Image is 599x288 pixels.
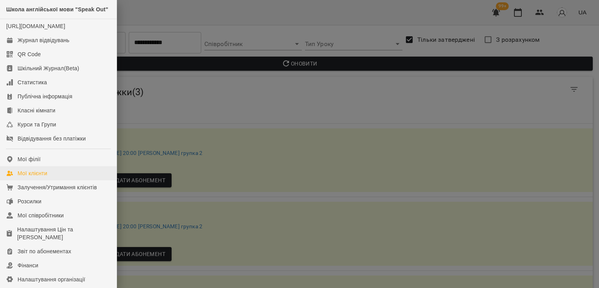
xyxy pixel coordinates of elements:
[18,135,86,142] div: Відвідування без платіжки
[18,64,79,72] div: Шкільний Журнал(Beta)
[18,78,47,86] div: Статистика
[18,197,41,205] div: Розсилки
[18,155,41,163] div: Мої філії
[6,6,108,12] span: Школа англійської мови "Speak Out"
[18,247,71,255] div: Звіт по абонементах
[18,121,56,128] div: Курси та Групи
[18,169,47,177] div: Мої клієнти
[6,23,65,29] a: [URL][DOMAIN_NAME]
[18,183,97,191] div: Залучення/Утримання клієнтів
[18,50,41,58] div: QR Code
[18,107,55,114] div: Класні кімнати
[17,226,110,241] div: Налаштування Цін та [PERSON_NAME]
[18,212,64,219] div: Мої співробітники
[18,276,85,283] div: Налаштування організації
[18,36,69,44] div: Журнал відвідувань
[18,92,72,100] div: Публічна інформація
[18,261,38,269] div: Фінанси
